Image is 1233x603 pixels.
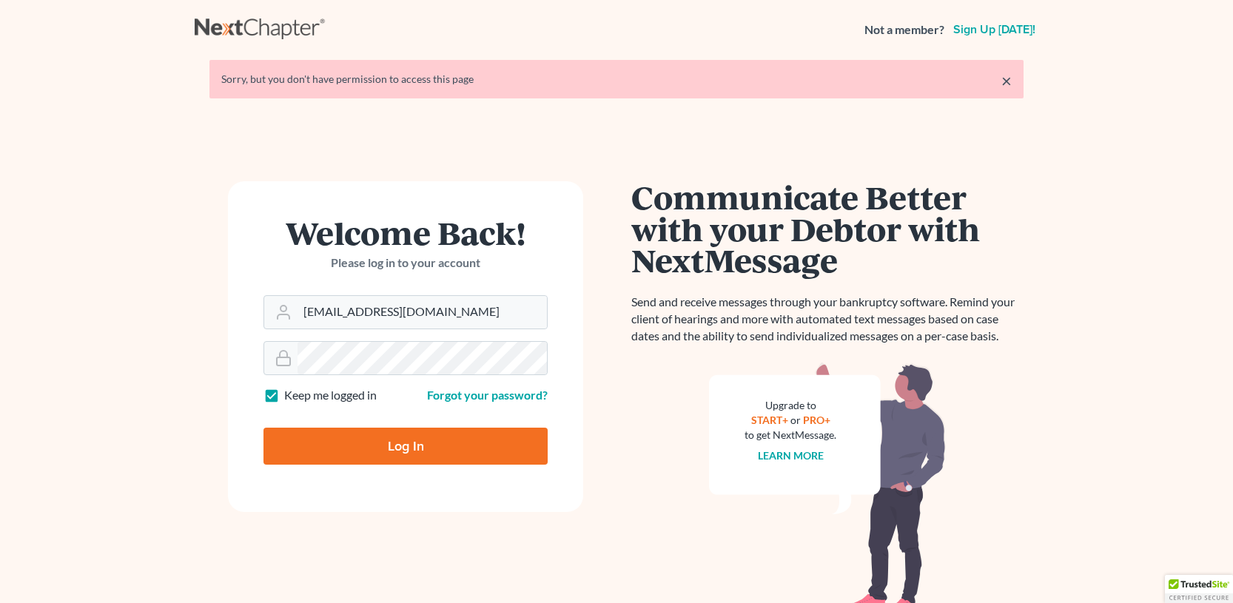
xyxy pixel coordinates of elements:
[263,428,548,465] input: Log In
[790,414,801,426] span: or
[284,387,377,404] label: Keep me logged in
[263,217,548,249] h1: Welcome Back!
[803,414,830,426] a: PRO+
[745,428,836,442] div: to get NextMessage.
[263,255,548,272] p: Please log in to your account
[221,72,1012,87] div: Sorry, but you don't have permission to access this page
[758,449,824,462] a: Learn more
[1165,575,1233,603] div: TrustedSite Certified
[751,414,788,426] a: START+
[427,388,548,402] a: Forgot your password?
[631,294,1024,345] p: Send and receive messages through your bankruptcy software. Remind your client of hearings and mo...
[631,181,1024,276] h1: Communicate Better with your Debtor with NextMessage
[1001,72,1012,90] a: ×
[864,21,944,38] strong: Not a member?
[298,296,547,329] input: Email Address
[950,24,1038,36] a: Sign up [DATE]!
[745,398,836,413] div: Upgrade to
